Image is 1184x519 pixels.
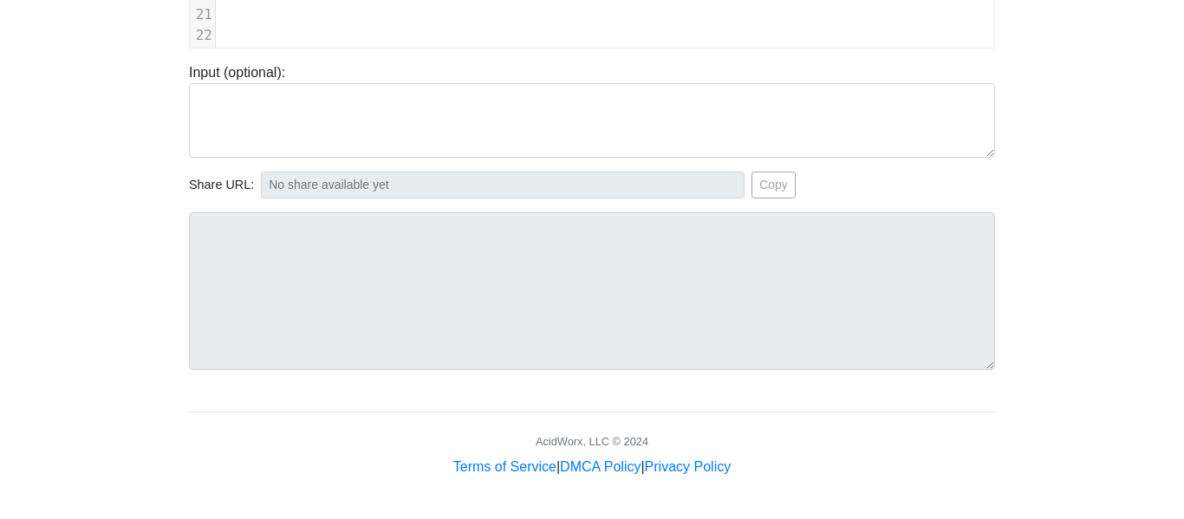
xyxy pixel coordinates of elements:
div: | | [453,457,731,477]
button: Copy [751,172,796,198]
a: Privacy Policy [645,459,732,474]
div: AcidWorx, LLC © 2024 [536,433,648,450]
div: 21 [190,4,215,25]
a: Terms of Service [453,459,556,474]
a: DMCA Policy [560,459,641,474]
div: 22 [190,25,215,46]
div: Input (optional): [176,62,1008,158]
input: No share available yet [261,172,745,198]
span: Share URL: [189,176,254,195]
